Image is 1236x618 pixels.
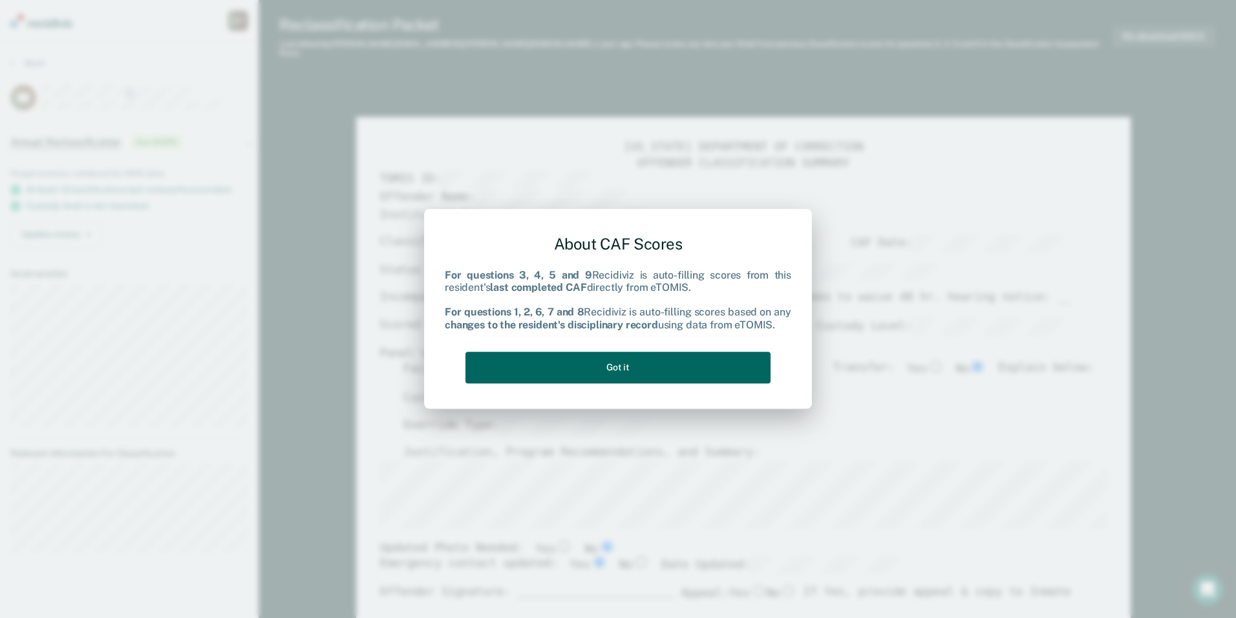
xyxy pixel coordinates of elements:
[445,306,584,319] b: For questions 1, 2, 6, 7 and 8
[445,269,592,281] b: For questions 3, 4, 5 and 9
[445,224,791,264] div: About CAF Scores
[445,269,791,331] div: Recidiviz is auto-filling scores from this resident's directly from eTOMIS. Recidiviz is auto-fil...
[490,281,586,293] b: last completed CAF
[445,319,658,331] b: changes to the resident's disciplinary record
[465,352,771,383] button: Got it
